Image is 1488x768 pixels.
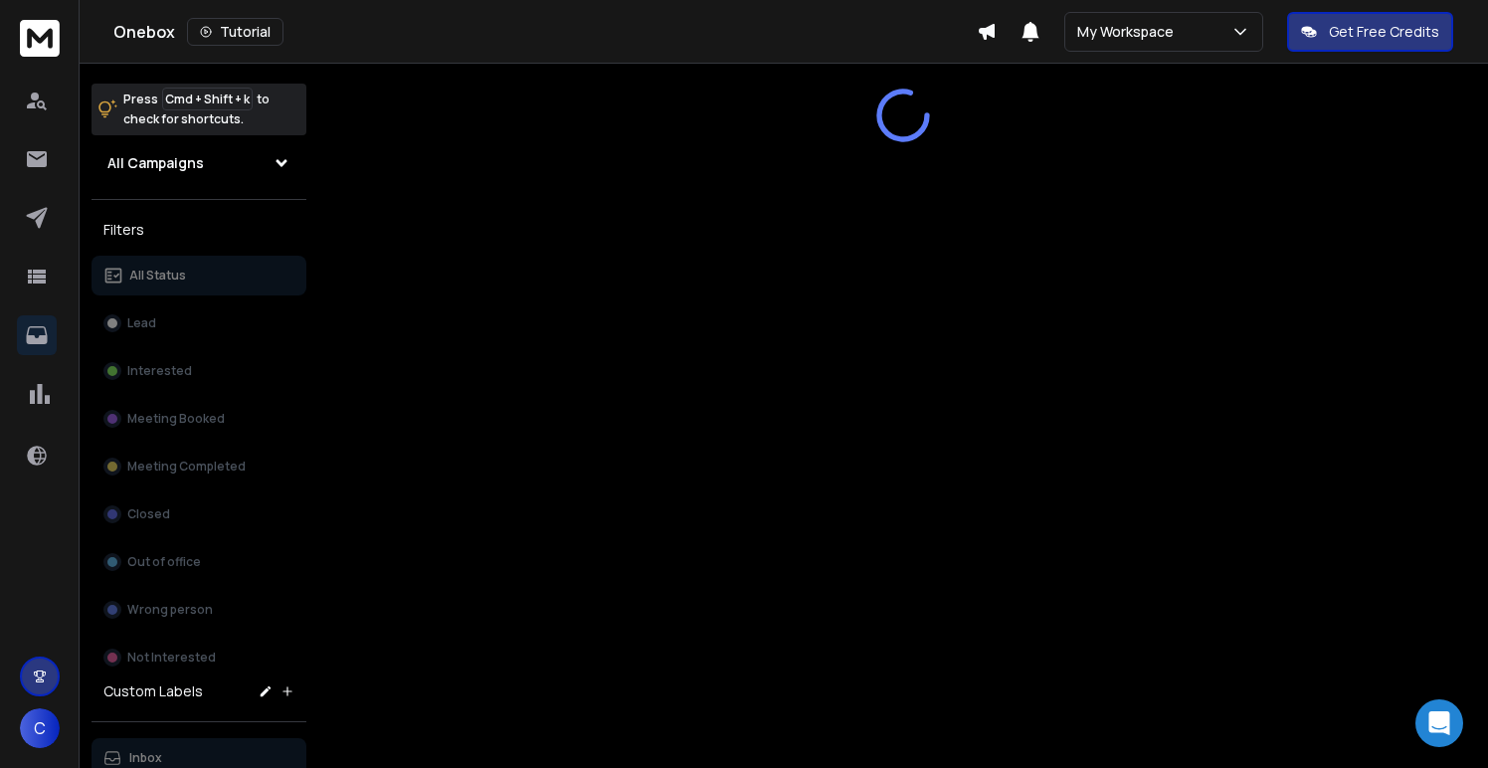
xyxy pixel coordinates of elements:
[113,18,977,46] div: Onebox
[1415,699,1463,747] div: Open Intercom Messenger
[20,708,60,748] button: C
[162,88,253,110] span: Cmd + Shift + k
[1077,22,1182,42] p: My Workspace
[103,681,203,701] h3: Custom Labels
[92,143,306,183] button: All Campaigns
[107,153,204,173] h1: All Campaigns
[1287,12,1453,52] button: Get Free Credits
[1329,22,1439,42] p: Get Free Credits
[92,216,306,244] h3: Filters
[187,18,283,46] button: Tutorial
[123,90,270,129] p: Press to check for shortcuts.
